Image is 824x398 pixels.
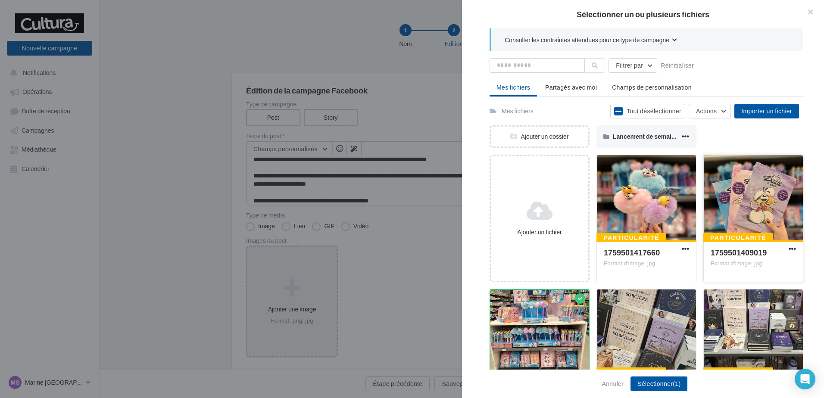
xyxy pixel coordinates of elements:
button: Filtrer par [609,58,657,73]
div: Ajouter un fichier [494,228,585,236]
button: Sélectionner(1) [630,376,687,391]
div: Particularité [596,233,666,243]
div: Particularité [596,367,666,377]
div: Mes fichiers [502,107,534,115]
button: Réinitialiser [657,60,697,71]
button: Actions [689,104,731,118]
div: Format d'image: jpg [711,260,796,267]
div: Open Intercom Messenger [795,369,815,389]
span: 1759501417660 [604,248,660,257]
span: Actions [696,107,717,115]
button: Consulter les contraintes attendues pour ce type de campagne [505,35,677,46]
button: Tout désélectionner [610,104,685,118]
button: Annuler [599,379,627,389]
span: Champs de personnalisation [612,84,692,91]
div: Format d'image: jpg [604,260,689,267]
span: Consulter les contraintes attendues pour ce type de campagne [505,36,669,44]
div: Particularité [703,233,773,243]
h2: Sélectionner un ou plusieurs fichiers [476,10,810,18]
span: 1759501409019 [711,248,767,257]
div: Ajouter un dossier [491,132,588,141]
div: Particularité [703,367,773,377]
span: Partagés avec moi [545,84,597,91]
span: (1) [673,380,680,387]
span: Lancement de semaine S50 [613,133,690,140]
button: Importer un fichier [734,104,799,118]
span: Mes fichiers [496,84,530,91]
span: Importer un fichier [741,107,792,115]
